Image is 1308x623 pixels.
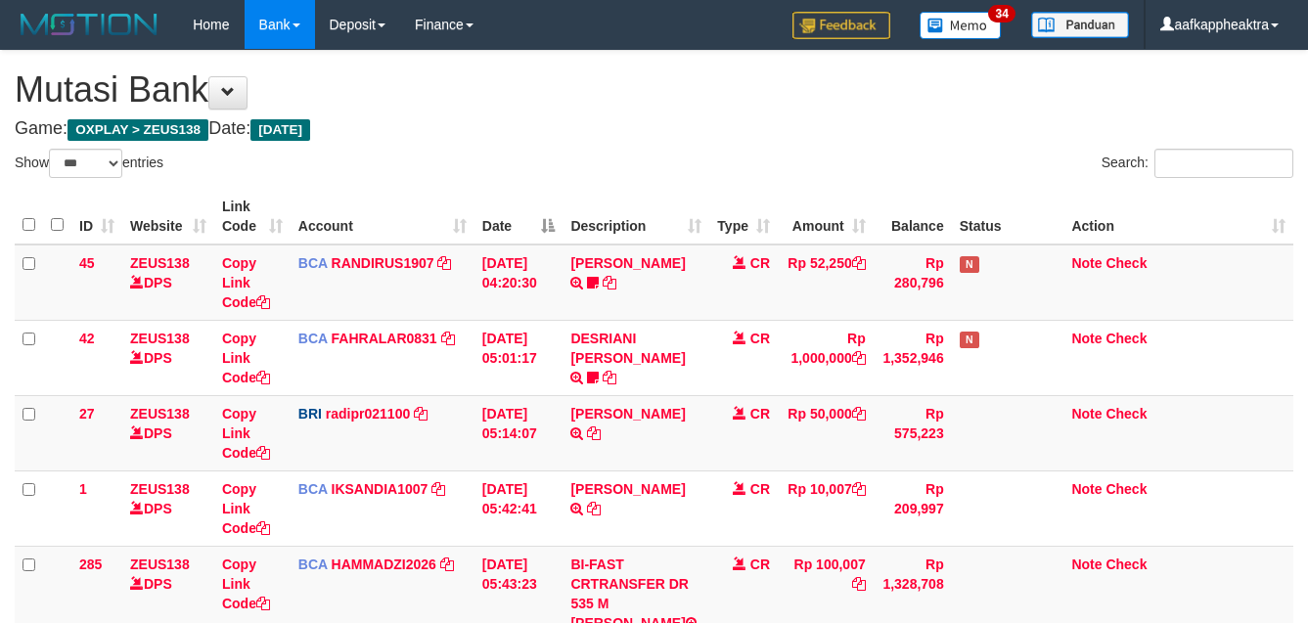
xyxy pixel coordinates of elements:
a: Copy Rp 1,000,000 to clipboard [852,350,866,366]
a: ZEUS138 [130,556,190,572]
td: DPS [122,470,214,546]
th: Account: activate to sort column ascending [291,189,474,245]
span: BCA [298,255,328,271]
h1: Mutasi Bank [15,70,1293,110]
a: [PERSON_NAME] [570,255,685,271]
a: Note [1071,556,1102,572]
span: CR [750,406,770,422]
td: Rp 10,007 [778,470,874,546]
span: BCA [298,331,328,346]
td: Rp 209,997 [874,470,952,546]
span: BCA [298,481,328,497]
span: CR [750,556,770,572]
th: Link Code: activate to sort column ascending [214,189,291,245]
td: [DATE] 04:20:30 [474,245,564,321]
a: Copy Rp 50,000 to clipboard [852,406,866,422]
a: DESRIANI [PERSON_NAME] [570,331,685,366]
h4: Game: Date: [15,119,1293,139]
span: CR [750,255,770,271]
td: DPS [122,395,214,470]
label: Show entries [15,149,163,178]
a: Check [1105,556,1147,572]
a: HAMMADZI2026 [332,556,436,572]
td: [DATE] 05:42:41 [474,470,564,546]
a: Copy Link Code [222,331,270,385]
th: Type: activate to sort column ascending [709,189,778,245]
span: Has Note [960,256,979,273]
td: [DATE] 05:14:07 [474,395,564,470]
a: Note [1071,481,1102,497]
a: ZEUS138 [130,255,190,271]
a: Copy Link Code [222,481,270,536]
a: IKSANDIA1007 [332,481,428,497]
span: 34 [988,5,1015,22]
th: Amount: activate to sort column ascending [778,189,874,245]
a: ZEUS138 [130,331,190,346]
th: Description: activate to sort column ascending [563,189,709,245]
td: Rp 575,223 [874,395,952,470]
span: 285 [79,556,102,572]
a: Copy Rp 100,007 to clipboard [852,576,866,592]
a: Check [1105,481,1147,497]
td: Rp 1,000,000 [778,320,874,395]
td: Rp 280,796 [874,245,952,321]
img: Feedback.jpg [792,12,890,39]
span: 1 [79,481,87,497]
span: 45 [79,255,95,271]
a: Note [1071,331,1102,346]
a: FAHRALAR0831 [332,331,437,346]
a: ZEUS138 [130,406,190,422]
a: Copy Rp 10,007 to clipboard [852,481,866,497]
td: Rp 50,000 [778,395,874,470]
a: Copy DANA TEGARJALERPR to clipboard [587,425,601,441]
th: Date: activate to sort column descending [474,189,564,245]
input: Search: [1154,149,1293,178]
a: Check [1105,406,1147,422]
select: Showentries [49,149,122,178]
a: Copy DESRIANI NATALIS T to clipboard [603,370,616,385]
a: Copy RANDIRUS1907 to clipboard [437,255,451,271]
td: Rp 52,250 [778,245,874,321]
span: [DATE] [250,119,310,141]
th: Status [952,189,1064,245]
a: Copy Link Code [222,556,270,611]
a: Copy HAMMADZI2026 to clipboard [440,556,454,572]
span: Has Note [960,332,979,348]
a: Note [1071,406,1102,422]
th: ID: activate to sort column ascending [71,189,122,245]
img: Button%20Memo.svg [920,12,1002,39]
span: 27 [79,406,95,422]
a: Copy TENNY SETIAWAN to clipboard [603,275,616,290]
td: DPS [122,245,214,321]
label: Search: [1102,149,1293,178]
span: OXPLAY > ZEUS138 [68,119,208,141]
a: Copy radipr021100 to clipboard [414,406,428,422]
a: Copy SANTI RUSTINA to clipboard [587,501,601,516]
a: Copy Link Code [222,406,270,461]
span: BCA [298,556,328,572]
a: ZEUS138 [130,481,190,497]
img: MOTION_logo.png [15,10,163,39]
a: Copy FAHRALAR0831 to clipboard [441,331,455,346]
span: CR [750,331,770,346]
span: 42 [79,331,95,346]
td: [DATE] 05:01:17 [474,320,564,395]
a: Copy Rp 52,250 to clipboard [852,255,866,271]
img: panduan.png [1031,12,1129,38]
th: Balance [874,189,952,245]
a: RANDIRUS1907 [332,255,434,271]
td: Rp 1,352,946 [874,320,952,395]
a: [PERSON_NAME] [570,481,685,497]
a: Check [1105,255,1147,271]
a: Copy Link Code [222,255,270,310]
span: CR [750,481,770,497]
th: Action: activate to sort column ascending [1063,189,1293,245]
a: [PERSON_NAME] [570,406,685,422]
span: BRI [298,406,322,422]
a: Note [1071,255,1102,271]
a: Check [1105,331,1147,346]
a: Copy IKSANDIA1007 to clipboard [431,481,445,497]
a: radipr021100 [326,406,410,422]
th: Website: activate to sort column ascending [122,189,214,245]
td: DPS [122,320,214,395]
